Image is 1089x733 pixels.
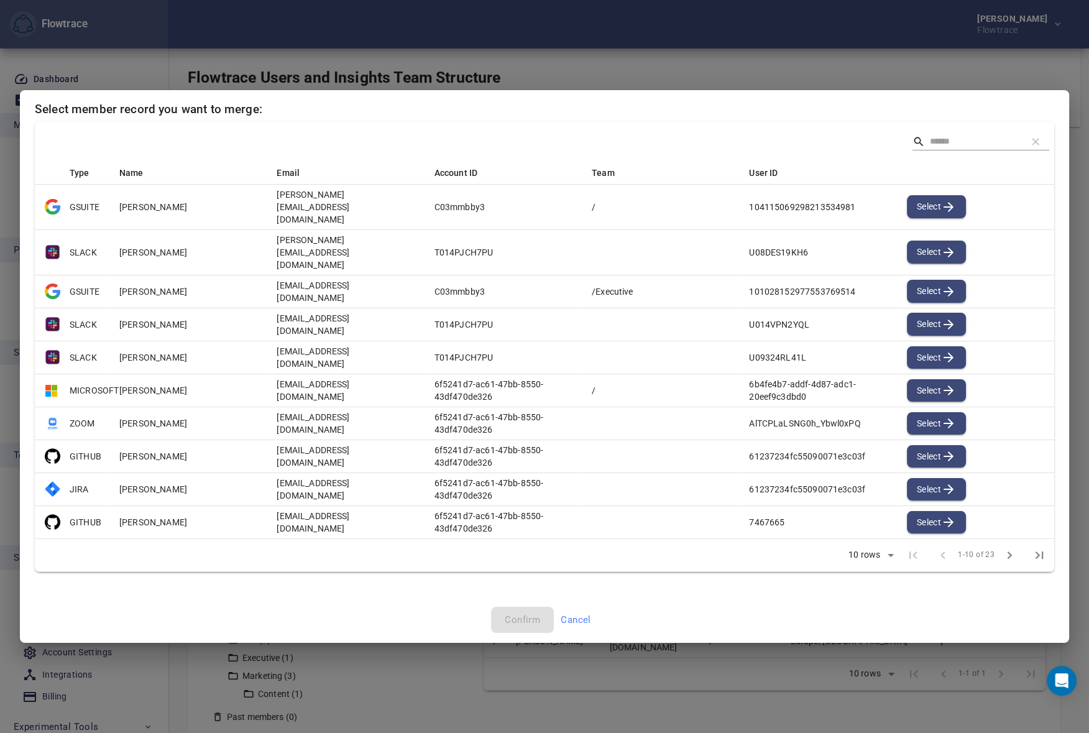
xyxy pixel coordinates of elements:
span: Select [917,416,956,431]
td: / [582,374,739,407]
td: ZOOM [60,407,109,440]
div: 10 rows [840,546,898,565]
div: split button [907,445,966,468]
button: Select [907,195,966,218]
img: Logo [45,349,60,365]
td: [PERSON_NAME] [109,341,267,374]
span: Select [917,515,956,530]
td: [EMAIL_ADDRESS][DOMAIN_NAME] [267,374,424,407]
td: [EMAIL_ADDRESS][DOMAIN_NAME] [267,505,424,538]
img: Logo [45,244,60,260]
div: Email [277,165,409,180]
span: Select [917,350,956,366]
td: MICROSOFT [60,374,109,407]
button: Last Page [1024,540,1054,570]
img: Logo [45,316,60,332]
td: SLACK [60,308,109,341]
td: [PERSON_NAME][EMAIL_ADDRESS][DOMAIN_NAME] [267,229,424,275]
td: [PERSON_NAME] [109,407,267,440]
td: 7467665 [739,505,896,538]
td: [PERSON_NAME] [109,184,267,229]
td: T014PJCH7PU [425,229,582,275]
td: [PERSON_NAME] [109,505,267,538]
td: [PERSON_NAME] [109,275,267,308]
td: 101028152977553769514 [739,275,896,308]
div: Name [119,165,252,180]
td: [PERSON_NAME] [109,440,267,473]
span: Select [917,482,956,497]
img: Logo [45,384,58,397]
td: U08DES19KH6 [739,229,896,275]
div: split button [907,478,966,501]
div: Team [592,165,724,180]
td: [PERSON_NAME] [109,473,267,505]
button: Select [907,313,966,336]
td: [EMAIL_ADDRESS][DOMAIN_NAME] [267,440,424,473]
div: split button [907,195,966,218]
button: Select [907,445,966,468]
td: [PERSON_NAME] [109,374,267,407]
td: GSUITE [60,275,109,308]
span: Type [70,165,106,180]
img: Logo [45,481,60,497]
td: 6b4fe4b7-addf-4d87-adc1-20eef9c3dbd0 [739,374,896,407]
td: 61237234fc55090071e3c03f [739,440,896,473]
div: split button [907,412,966,435]
span: First Page [898,540,928,570]
td: [EMAIL_ADDRESS][DOMAIN_NAME] [267,341,424,374]
td: / [582,184,739,229]
button: Select [907,478,966,501]
span: User ID [749,165,794,180]
img: Logo [45,199,60,214]
td: T014PJCH7PU [425,308,582,341]
span: Team [592,165,631,180]
td: JIRA [60,473,109,505]
td: /Executive [582,275,739,308]
div: split button [907,313,966,336]
td: 6f5241d7-ac61-47bb-8550-43df470de326 [425,440,582,473]
td: SLACK [60,229,109,275]
td: 61237234fc55090071e3c03f [739,473,896,505]
span: Select [917,244,956,260]
button: Cancel [554,607,598,633]
td: GITHUB [60,505,109,538]
td: C03mmbby3 [425,184,582,229]
button: Select [907,241,966,264]
div: 10 rows [845,550,883,560]
td: GSUITE [60,184,109,229]
span: Select [917,284,956,299]
td: 6f5241d7-ac61-47bb-8550-43df470de326 [425,374,582,407]
div: split button [907,346,966,369]
div: Type [70,165,94,180]
span: Select [917,383,956,399]
td: C03mmbby3 [425,275,582,308]
img: Logo [45,514,60,530]
td: [EMAIL_ADDRESS][DOMAIN_NAME] [267,407,424,440]
td: U09324RL41L [739,341,896,374]
div: Open Intercom Messenger [1047,666,1077,696]
span: Account ID [434,165,494,180]
img: Logo [45,448,60,464]
td: [PERSON_NAME] [109,308,267,341]
td: U014VPN2YQL [739,308,896,341]
td: 6f5241d7-ac61-47bb-8550-43df470de326 [425,505,582,538]
button: Select [907,511,966,534]
td: [PERSON_NAME] [109,229,267,275]
button: Next Page [995,540,1024,570]
svg: Search [912,136,925,148]
button: Select [907,280,966,303]
td: AlTCPLaLSNG0h_Ybwl0xPQ [739,407,896,440]
td: [EMAIL_ADDRESS][DOMAIN_NAME] [267,275,424,308]
div: split button [907,241,966,264]
span: 1-10 of 23 [958,549,995,561]
td: SLACK [60,341,109,374]
td: [EMAIL_ADDRESS][DOMAIN_NAME] [267,473,424,505]
div: User ID [749,165,881,180]
td: 6f5241d7-ac61-47bb-8550-43df470de326 [425,407,582,440]
span: Previous Page [928,540,958,570]
h5: Select member record you want to merge: [35,103,1054,117]
td: [PERSON_NAME][EMAIL_ADDRESS][DOMAIN_NAME] [267,184,424,229]
span: Cancel [561,612,591,628]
